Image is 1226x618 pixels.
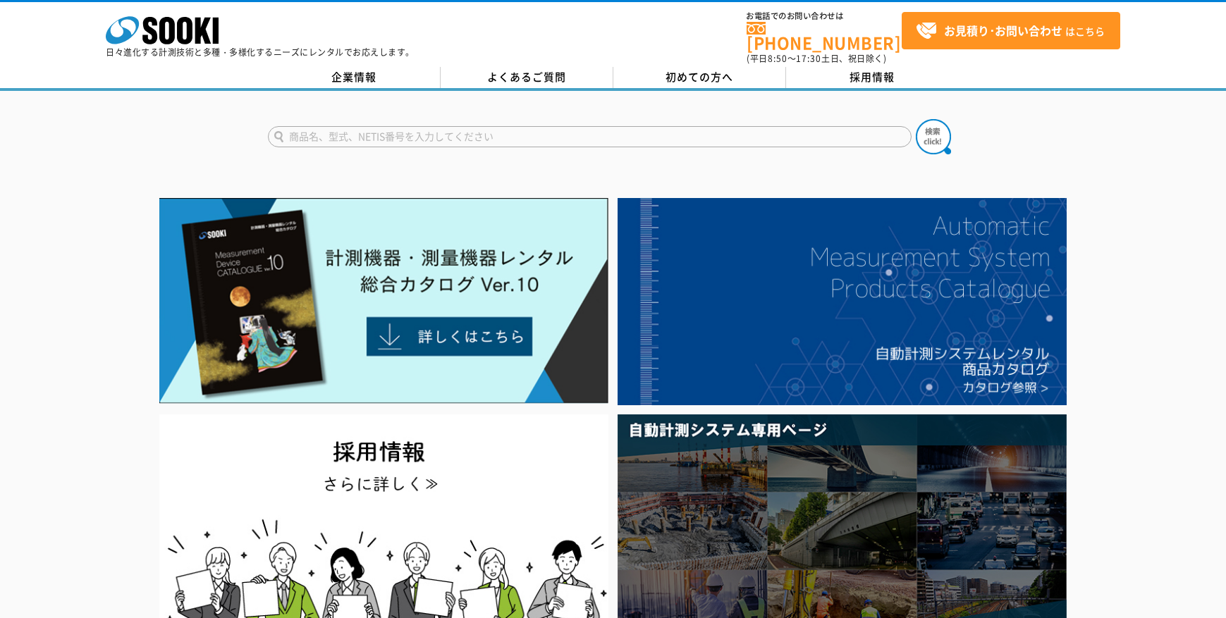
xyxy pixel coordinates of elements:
[796,52,821,65] span: 17:30
[944,22,1062,39] strong: お見積り･お問い合わせ
[747,22,902,51] a: [PHONE_NUMBER]
[268,67,441,88] a: 企業情報
[159,198,608,404] img: Catalog Ver10
[666,69,733,85] span: 初めての方へ
[916,119,951,154] img: btn_search.png
[902,12,1120,49] a: お見積り･お問い合わせはこちら
[768,52,787,65] span: 8:50
[268,126,912,147] input: 商品名、型式、NETIS番号を入力してください
[618,198,1067,405] img: 自動計測システムカタログ
[747,52,886,65] span: (平日 ～ 土日、祝日除く)
[106,48,415,56] p: 日々進化する計測技術と多種・多様化するニーズにレンタルでお応えします。
[916,20,1105,42] span: はこちら
[613,67,786,88] a: 初めての方へ
[747,12,902,20] span: お電話でのお問い合わせは
[441,67,613,88] a: よくあるご質問
[786,67,959,88] a: 採用情報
